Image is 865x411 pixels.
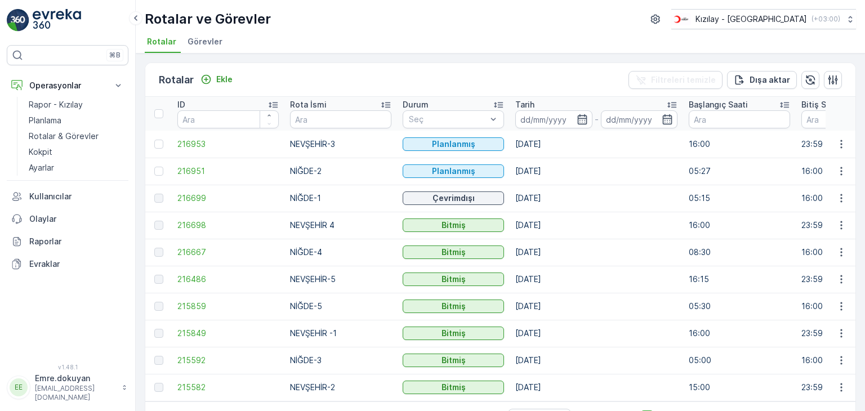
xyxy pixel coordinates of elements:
p: Planlanmış [432,139,475,150]
div: Toggle Row Selected [154,383,163,392]
a: 216667 [177,247,279,258]
td: [DATE] [510,212,683,239]
button: EEEmre.dokuyan[EMAIL_ADDRESS][DOMAIN_NAME] [7,373,128,402]
div: Toggle Row Selected [154,356,163,365]
p: Ayarlar [29,162,54,173]
p: Rotalar ve Görevler [145,10,271,28]
td: [DATE] [510,293,683,320]
span: 215849 [177,328,279,339]
p: Dışa aktar [750,74,790,86]
td: [DATE] [510,266,683,293]
p: - [595,113,599,126]
img: logo [7,9,29,32]
td: 16:00 [683,131,796,158]
a: Olaylar [7,208,128,230]
button: Kızılay - [GEOGRAPHIC_DATA](+03:00) [671,9,856,29]
button: Dışa aktar [727,71,797,89]
p: Durum [403,99,429,110]
div: Toggle Row Selected [154,302,163,311]
p: ⌘B [109,51,121,60]
p: Operasyonlar [29,80,106,91]
button: Operasyonlar [7,74,128,97]
a: 215859 [177,301,279,312]
span: Görevler [188,36,222,47]
div: Toggle Row Selected [154,167,163,176]
p: Evraklar [29,258,124,270]
p: Bitmiş [442,355,466,366]
p: Raporlar [29,236,124,247]
p: Bitiş Saati [801,99,841,110]
p: Tarih [515,99,534,110]
td: [DATE] [510,239,683,266]
img: logo_light-DOdMpM7g.png [33,9,81,32]
div: Toggle Row Selected [154,221,163,230]
a: 215592 [177,355,279,366]
td: [DATE] [510,158,683,185]
a: Evraklar [7,253,128,275]
td: NİĞDE-3 [284,347,397,374]
p: Bitmiş [442,247,466,258]
a: Planlama [24,113,128,128]
p: Kullanıcılar [29,191,124,202]
a: Kullanıcılar [7,185,128,208]
p: Planlama [29,115,61,126]
a: 216486 [177,274,279,285]
div: EE [10,378,28,396]
div: Toggle Row Selected [154,275,163,284]
a: Kokpit [24,144,128,160]
input: dd/mm/yyyy [515,110,592,128]
span: 216951 [177,166,279,177]
button: Planlanmış [403,164,504,178]
p: Rota İsmi [290,99,327,110]
button: Filtreleri temizle [628,71,723,89]
p: Planlanmış [432,166,475,177]
div: Toggle Row Selected [154,329,163,338]
span: v 1.48.1 [7,364,128,370]
div: Toggle Row Selected [154,140,163,149]
span: 215582 [177,382,279,393]
a: 216953 [177,139,279,150]
td: NEVŞEHİR 4 [284,212,397,239]
a: Raporlar [7,230,128,253]
td: NEVŞEHİR-3 [284,131,397,158]
td: [DATE] [510,347,683,374]
button: Ekle [196,73,237,86]
span: Rotalar [147,36,176,47]
input: Ara [689,110,790,128]
button: Bitmiş [403,245,504,259]
td: NEVŞEHİR -1 [284,320,397,347]
p: ID [177,99,185,110]
a: 216698 [177,220,279,231]
td: [DATE] [510,374,683,401]
p: Seç [409,114,487,125]
td: NİĞDE-4 [284,239,397,266]
td: [DATE] [510,320,683,347]
p: Bitmiş [442,274,466,285]
button: Bitmiş [403,218,504,232]
p: Çevrimdışı [432,193,475,204]
div: Toggle Row Selected [154,194,163,203]
p: Ekle [216,74,233,85]
td: NEVŞEHİR-5 [284,266,397,293]
p: Bitmiş [442,328,466,339]
a: 216699 [177,193,279,204]
td: [DATE] [510,131,683,158]
p: Rotalar [159,72,194,88]
input: Ara [177,110,279,128]
p: Başlangıç Saati [689,99,748,110]
td: 05:15 [683,185,796,212]
a: Ayarlar [24,160,128,176]
td: 05:27 [683,158,796,185]
td: 05:00 [683,347,796,374]
button: Bitmiş [403,381,504,394]
p: Bitmiş [442,220,466,231]
p: Olaylar [29,213,124,225]
p: Rapor - Kızılay [29,99,83,110]
p: Kokpit [29,146,52,158]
